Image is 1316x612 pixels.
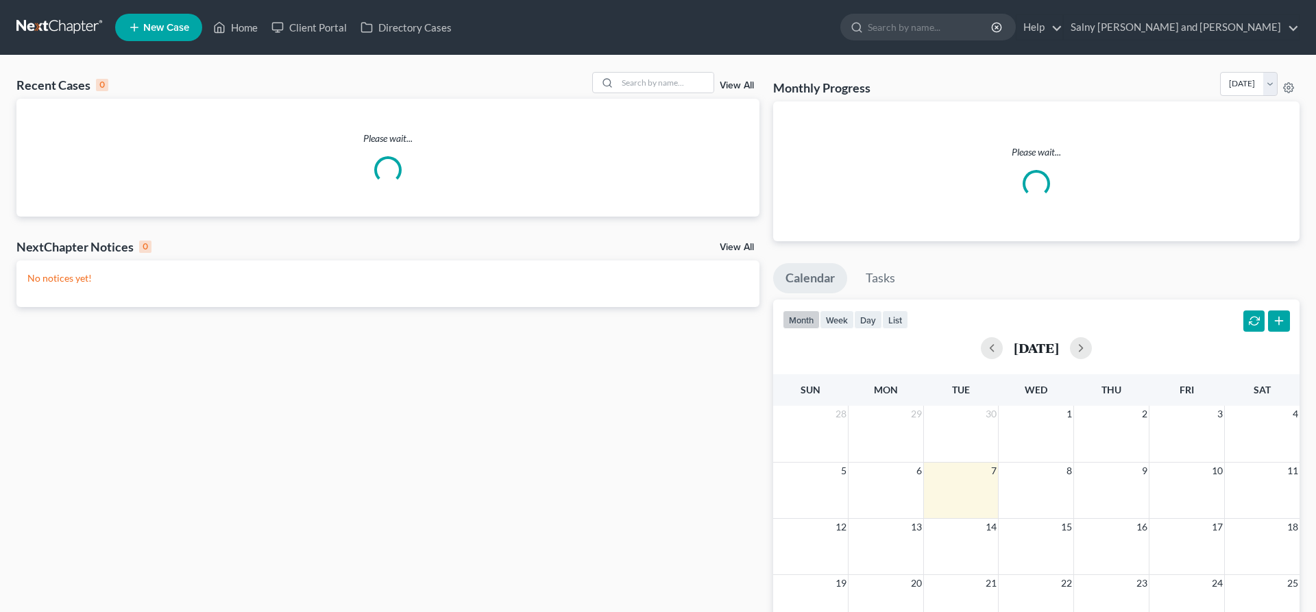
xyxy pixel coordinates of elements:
span: 9 [1141,463,1149,479]
span: Tue [952,384,970,395]
span: 16 [1135,519,1149,535]
span: 13 [910,519,923,535]
span: 6 [915,463,923,479]
span: 2 [1141,406,1149,422]
span: 14 [984,519,998,535]
span: Mon [874,384,898,395]
span: 23 [1135,575,1149,591]
a: Calendar [773,263,847,293]
span: Fri [1180,384,1194,395]
span: 1 [1065,406,1073,422]
span: 7 [990,463,998,479]
span: 25 [1286,575,1300,591]
span: 28 [834,406,848,422]
span: 30 [984,406,998,422]
input: Search by name... [868,14,993,40]
span: 12 [834,519,848,535]
span: 8 [1065,463,1073,479]
span: 5 [840,463,848,479]
span: 20 [910,575,923,591]
span: 4 [1291,406,1300,422]
button: week [820,310,854,329]
a: Home [206,15,265,40]
span: 22 [1060,575,1073,591]
span: New Case [143,23,189,33]
span: Wed [1025,384,1047,395]
span: 29 [910,406,923,422]
a: Help [1016,15,1062,40]
span: 24 [1210,575,1224,591]
span: 3 [1216,406,1224,422]
span: 17 [1210,519,1224,535]
p: No notices yet! [27,271,748,285]
a: Directory Cases [354,15,459,40]
div: 0 [139,241,151,253]
span: 19 [834,575,848,591]
div: 0 [96,79,108,91]
span: Sat [1254,384,1271,395]
a: View All [720,243,754,252]
div: Recent Cases [16,77,108,93]
span: 18 [1286,519,1300,535]
span: 10 [1210,463,1224,479]
span: Sun [801,384,820,395]
p: Please wait... [784,145,1289,159]
button: day [854,310,882,329]
span: Thu [1101,384,1121,395]
button: list [882,310,908,329]
input: Search by name... [618,73,714,93]
h3: Monthly Progress [773,79,870,96]
h2: [DATE] [1014,341,1059,355]
button: month [783,310,820,329]
a: Tasks [853,263,907,293]
p: Please wait... [16,132,759,145]
span: 11 [1286,463,1300,479]
a: Client Portal [265,15,354,40]
a: Salny [PERSON_NAME] and [PERSON_NAME] [1064,15,1299,40]
span: 21 [984,575,998,591]
a: View All [720,81,754,90]
span: 15 [1060,519,1073,535]
div: NextChapter Notices [16,238,151,255]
